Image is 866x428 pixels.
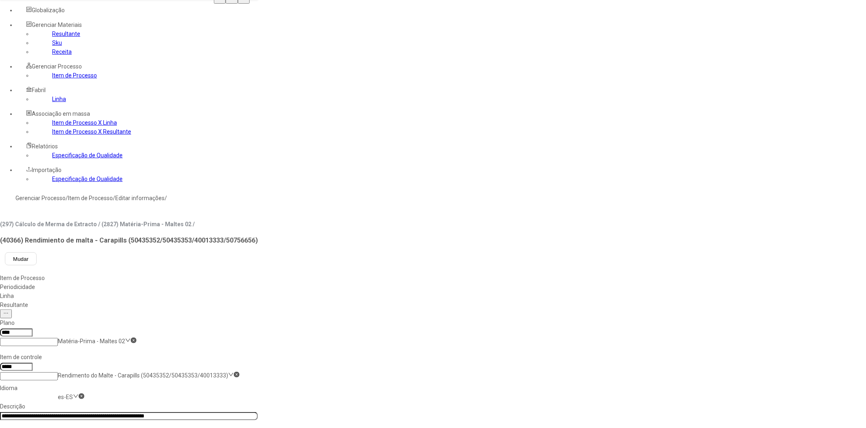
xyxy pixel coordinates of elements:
nz-select-item: es-ES [58,394,73,400]
span: Relatórios [32,143,58,150]
span: Gerenciar Processo [32,63,82,70]
span: Importação [32,167,62,173]
button: Mudar [5,252,37,265]
span: Fabril [32,87,46,93]
span: Associação em massa [32,110,90,117]
span: Gerenciar Materiais [32,22,82,28]
nz-breadcrumb-separator: / [66,195,68,201]
a: Gerenciar Processo [15,195,66,201]
nz-select-item: Rendimento do Malte - Carapills (50435352/50435353/40013333) [58,372,228,379]
a: Item de Processo X Linha [52,119,117,126]
span: Globalização [32,7,65,13]
a: Receita [52,49,72,55]
a: Item de Processo [68,195,113,201]
a: Item de Processo X Resultante [52,128,131,135]
a: Especificação de Qualidade [52,176,123,182]
a: Sku [52,40,62,46]
nz-select-item: Matéria-Prima - Maltes 02 [58,338,125,344]
nz-breadcrumb-separator: / [113,195,115,201]
a: Linha [52,96,66,102]
nz-breadcrumb-separator: / [165,195,167,201]
a: Especificação de Qualidade [52,152,123,159]
span: Mudar [13,256,29,262]
a: Resultante [52,31,80,37]
a: Editar informações [115,195,165,201]
a: Item de Processo [52,72,97,79]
